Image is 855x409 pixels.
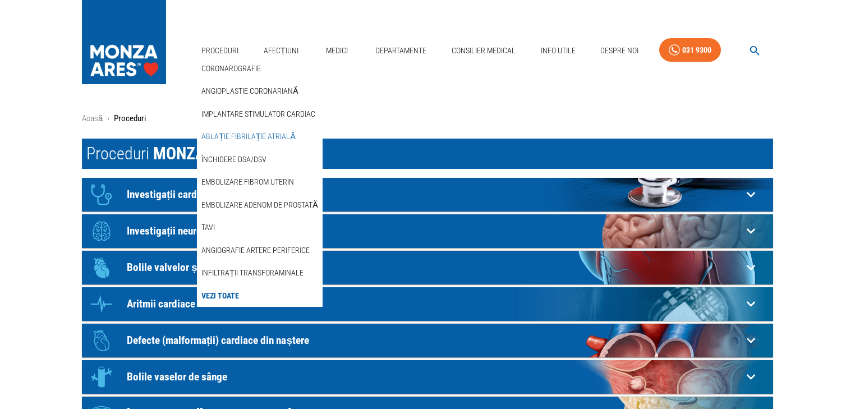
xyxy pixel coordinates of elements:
[197,39,243,62] a: Proceduri
[199,287,241,305] a: Vezi Toate
[197,125,322,148] div: Ablație fibrilație atrială
[197,171,322,194] div: Embolizare fibrom uterin
[107,112,109,125] li: ›
[319,39,355,62] a: Medici
[114,112,146,125] p: Proceduri
[127,371,742,383] p: Bolile vaselor de sânge
[197,216,322,239] div: TAVI
[127,298,742,310] p: Aritmii cardiace
[127,334,742,346] p: Defecte (malformații) cardiace din naștere
[199,241,312,260] a: Angiografie artere periferice
[85,251,118,284] div: Icon
[127,225,742,237] p: Investigații neurologie
[197,80,322,103] div: Angioplastie coronariană
[82,360,773,394] div: IconBolile vaselor de sânge
[82,112,773,125] nav: breadcrumb
[197,57,322,307] nav: secondary mailbox folders
[153,144,246,163] span: MONZA ARES
[596,39,643,62] a: Despre Noi
[199,82,300,100] a: Angioplastie coronariană
[682,43,711,57] div: 031 9300
[447,39,520,62] a: Consilier Medical
[197,284,322,307] div: Vezi Toate
[82,251,773,284] div: IconBolile valvelor și ale vaselor inimii
[197,261,322,284] div: Infiltrații transforaminale
[85,360,118,394] div: Icon
[82,178,773,212] div: IconInvestigații cardiologie
[82,113,103,123] a: Acasă
[259,39,303,62] a: Afecțiuni
[85,287,118,321] div: Icon
[536,39,580,62] a: Info Utile
[197,57,322,80] div: Coronarografie
[197,239,322,262] div: Angiografie artere periferice
[199,173,296,191] a: Embolizare fibrom uterin
[127,261,742,273] p: Bolile valvelor și ale vaselor inimii
[82,287,773,321] div: IconAritmii cardiace
[199,218,217,237] a: TAVI
[85,214,118,248] div: Icon
[199,196,320,214] a: Embolizare adenom de prostată
[197,148,322,171] div: Închidere DSA/DSV
[197,103,322,126] div: Implantare stimulator cardiac
[199,150,269,169] a: Închidere DSA/DSV
[199,59,263,78] a: Coronarografie
[199,264,306,282] a: Infiltrații transforaminale
[85,324,118,357] div: Icon
[659,38,721,62] a: 031 9300
[197,194,322,217] div: Embolizare adenom de prostată
[199,105,318,123] a: Implantare stimulator cardiac
[82,324,773,357] div: IconDefecte (malformații) cardiace din naștere
[127,189,742,200] p: Investigații cardiologie
[82,214,773,248] div: IconInvestigații neurologie
[199,127,297,146] a: Ablație fibrilație atrială
[85,178,118,212] div: Icon
[82,139,773,169] h1: Proceduri
[371,39,431,62] a: Departamente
